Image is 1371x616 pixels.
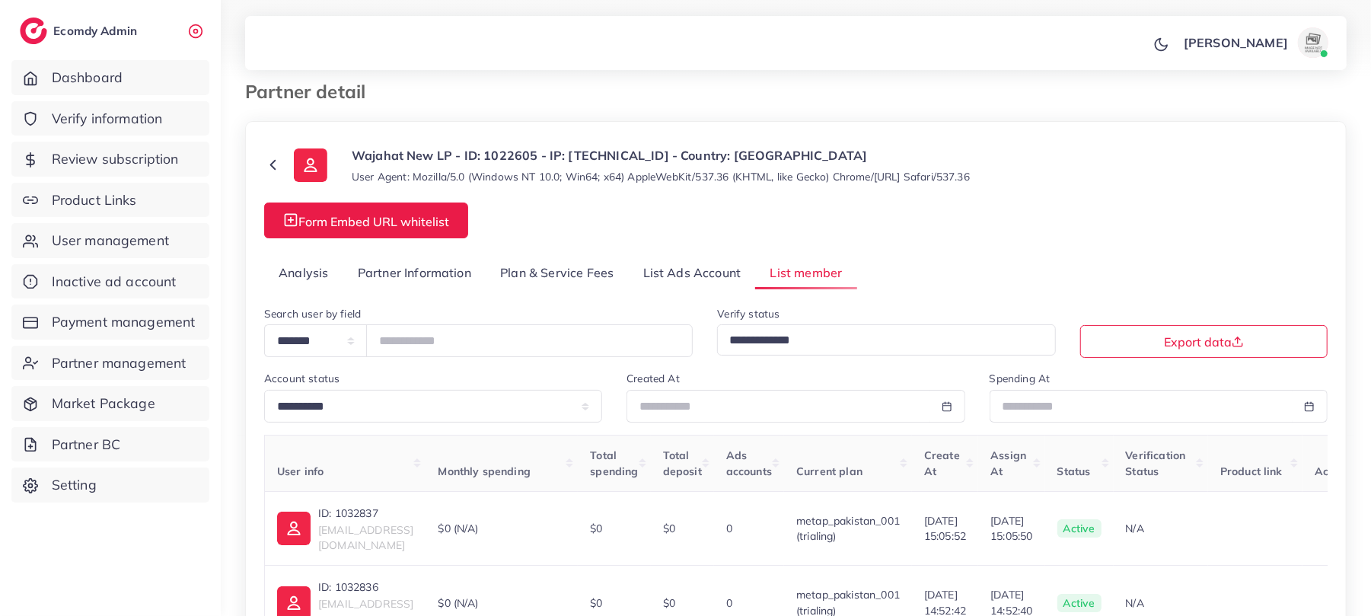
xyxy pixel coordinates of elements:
[277,464,324,478] span: User info
[590,448,638,477] span: Total spending
[1175,27,1334,58] a: [PERSON_NAME]avatar
[717,324,1055,356] div: Search for option
[11,346,209,381] a: Partner management
[1126,448,1186,477] span: Verification Status
[294,148,327,182] img: ic-user-info.36bf1079.svg
[52,190,137,210] span: Product Links
[924,513,966,544] span: [DATE] 15:05:52
[52,149,179,169] span: Review subscription
[629,257,756,289] a: List Ads Account
[796,464,862,478] span: Current plan
[663,448,702,477] span: Total deposit
[627,371,680,386] label: Created At
[52,435,121,455] span: Partner BC
[1315,464,1353,478] span: Actions
[726,522,732,535] span: 0
[1298,27,1328,58] img: avatar
[20,18,141,44] a: logoEcomdy Admin
[663,522,675,535] span: $0
[590,596,602,610] span: $0
[1057,519,1102,538] span: active
[264,371,340,386] label: Account status
[264,257,343,289] a: Analysis
[11,427,209,462] a: Partner BC
[53,24,141,38] h2: Ecomdy Admin
[343,257,486,289] a: Partner Information
[796,514,900,543] span: metap_pakistan_001 (trialing)
[486,257,628,289] a: Plan & Service Fees
[20,18,47,44] img: logo
[52,272,177,292] span: Inactive ad account
[52,394,155,413] span: Market Package
[11,386,209,421] a: Market Package
[52,475,97,495] span: Setting
[245,81,378,103] h3: Partner detail
[1184,34,1288,52] p: [PERSON_NAME]
[663,596,675,610] span: $0
[924,448,960,477] span: Create At
[264,306,361,321] label: Search user by field
[990,448,1026,477] span: Assign At
[11,142,209,177] a: Review subscription
[264,203,468,238] button: Form Embed URL whitelist
[438,595,478,611] span: $0 (N/A)
[318,504,413,522] p: ID: 1032837
[726,596,732,610] span: 0
[11,264,209,299] a: Inactive ad account
[1164,336,1244,348] span: Export data
[52,68,123,88] span: Dashboard
[755,257,856,289] a: List member
[11,223,209,258] a: User management
[990,513,1032,544] span: [DATE] 15:05:50
[1057,464,1091,478] span: Status
[717,306,780,321] label: Verify status
[352,146,970,164] p: Wajahat New LP - ID: 1022605 - IP: [TECHNICAL_ID] - Country: [GEOGRAPHIC_DATA]
[1080,325,1328,358] button: Export data
[1126,522,1144,535] span: N/A
[1126,596,1144,610] span: N/A
[277,512,311,545] img: ic-user-info.36bf1079.svg
[11,101,209,136] a: Verify information
[724,329,1035,353] input: Search for option
[726,448,772,477] span: Ads accounts
[318,578,413,596] p: ID: 1032836
[438,521,478,536] span: $0 (N/A)
[990,371,1051,386] label: Spending At
[1220,464,1283,478] span: Product link
[11,305,209,340] a: Payment management
[352,169,970,184] small: User Agent: Mozilla/5.0 (Windows NT 10.0; Win64; x64) AppleWebKit/537.36 (KHTML, like Gecko) Chro...
[1057,594,1102,612] span: active
[52,312,196,332] span: Payment management
[590,522,602,535] span: $0
[11,468,209,503] a: Setting
[52,109,163,129] span: Verify information
[11,183,209,218] a: Product Links
[52,353,187,373] span: Partner management
[318,523,413,552] span: [EMAIL_ADDRESS][DOMAIN_NAME]
[438,464,531,478] span: Monthly spending
[11,60,209,95] a: Dashboard
[52,231,169,251] span: User management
